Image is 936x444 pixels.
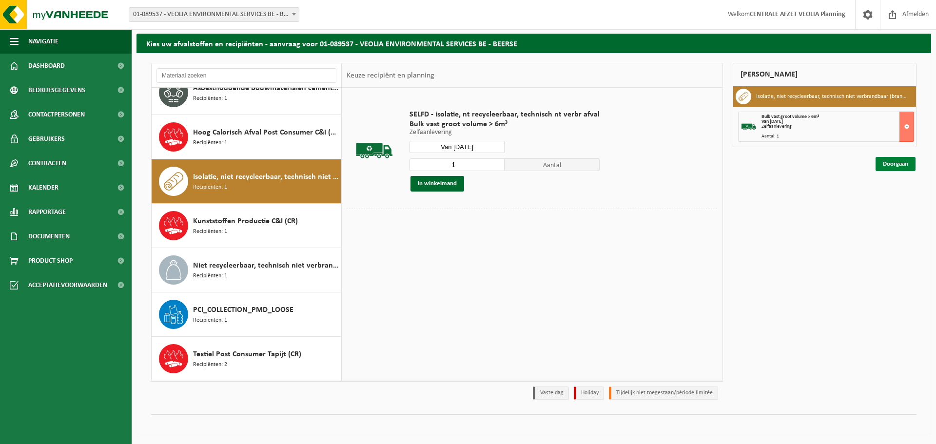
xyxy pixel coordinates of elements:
span: Textiel Post Consumer Tapijt (CR) [193,348,301,360]
span: Recipiënten: 1 [193,227,227,236]
span: 01-089537 - VEOLIA ENVIRONMENTAL SERVICES BE - BEERSE [129,8,299,21]
button: Isolatie, niet recycleerbaar, technisch niet verbrandbaar (brandbaar) Recipiënten: 1 [152,159,341,204]
span: Rapportage [28,200,66,224]
div: Aantal: 1 [761,134,914,139]
span: Bulk vast groot volume > 6m³ [761,114,819,119]
input: Materiaal zoeken [156,68,336,83]
span: SELFD - isolatie, nt recycleerbaar, technisch nt verbr afval [409,110,600,119]
h3: Isolatie, niet recycleerbaar, technisch niet verbrandbaar (brandbaar) [756,89,909,104]
span: PCI_COLLECTION_PMD_LOOSE [193,304,293,316]
div: Keuze recipiënt en planning [342,63,439,88]
input: Selecteer datum [409,141,505,153]
span: Product Shop [28,249,73,273]
button: Kunststoffen Productie C&I (CR) Recipiënten: 1 [152,204,341,248]
span: Recipiënten: 1 [193,271,227,281]
span: Niet recycleerbaar, technisch niet verbrandbaar afval (brandbaar) [193,260,338,271]
span: Contactpersonen [28,102,85,127]
div: Zelfaanlevering [761,124,914,129]
span: Kunststoffen Productie C&I (CR) [193,215,298,227]
span: 01-089537 - VEOLIA ENVIRONMENTAL SERVICES BE - BEERSE [129,7,299,22]
button: Hoog Calorisch Afval Post Consumer C&I (CR) Recipiënten: 1 [152,115,341,159]
h2: Kies uw afvalstoffen en recipiënten - aanvraag voor 01-089537 - VEOLIA ENVIRONMENTAL SERVICES BE ... [136,34,931,53]
strong: Van [DATE] [761,119,783,124]
span: Recipiënten: 1 [193,94,227,103]
li: Holiday [574,386,604,400]
button: Textiel Post Consumer Tapijt (CR) Recipiënten: 2 [152,337,341,381]
p: Zelfaanlevering [409,129,600,136]
span: Isolatie, niet recycleerbaar, technisch niet verbrandbaar (brandbaar) [193,171,338,183]
span: Asbesthoudende bouwmaterialen cementgebonden met isolatie(hechtgebonden) [193,82,338,94]
button: Niet recycleerbaar, technisch niet verbrandbaar afval (brandbaar) Recipiënten: 1 [152,248,341,292]
div: [PERSON_NAME] [733,63,917,86]
button: Asbesthoudende bouwmaterialen cementgebonden met isolatie(hechtgebonden) Recipiënten: 1 [152,71,341,115]
span: Recipiënten: 2 [193,360,227,369]
span: Kalender [28,175,58,200]
a: Doorgaan [876,157,916,171]
span: Bedrijfsgegevens [28,78,85,102]
span: Recipiënten: 1 [193,183,227,192]
span: Contracten [28,151,66,175]
span: Dashboard [28,54,65,78]
span: Navigatie [28,29,58,54]
li: Tijdelijk niet toegestaan/période limitée [609,386,718,400]
strong: CENTRALE AFZET VEOLIA Planning [750,11,845,18]
li: Vaste dag [533,386,569,400]
span: Acceptatievoorwaarden [28,273,107,297]
button: PCI_COLLECTION_PMD_LOOSE Recipiënten: 1 [152,292,341,337]
button: In winkelmand [410,176,464,192]
span: Hoog Calorisch Afval Post Consumer C&I (CR) [193,127,338,138]
span: Bulk vast groot volume > 6m³ [409,119,600,129]
span: Recipiënten: 1 [193,316,227,325]
span: Recipiënten: 1 [193,138,227,148]
span: Documenten [28,224,70,249]
span: Gebruikers [28,127,65,151]
span: Aantal [505,158,600,171]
